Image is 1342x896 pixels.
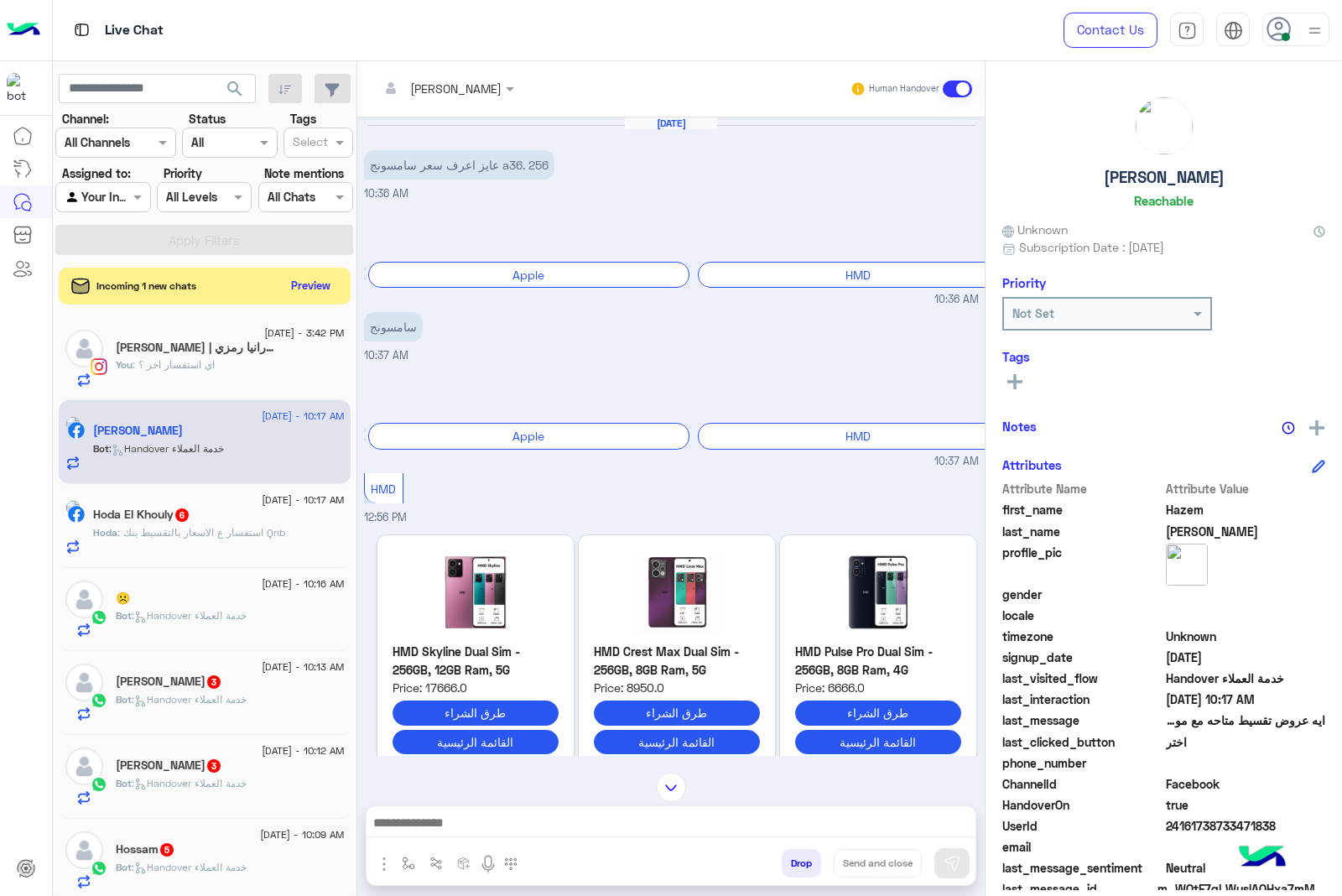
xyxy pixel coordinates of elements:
span: first_name [1002,501,1163,518]
span: [DATE] - 10:17 AM [262,409,344,424]
span: [DATE] - 10:17 AM [262,492,344,508]
button: طرق الشراء [795,701,961,725]
span: null [1166,586,1326,603]
div: Apple [368,423,689,449]
img: send attachment [374,854,394,874]
span: Hazem [1166,501,1326,518]
img: defaultAdmin.png [65,581,103,618]
div: Apple [368,262,689,288]
img: Crest-max-1.jpg [594,550,760,634]
h5: Hossam [116,842,175,857]
span: Bot [116,609,132,622]
button: create order [450,849,478,877]
span: last_message [1002,711,1163,729]
span: : Handover خدمة العملاء [132,693,247,706]
span: 24161738733471838 [1166,817,1326,835]
img: make a call [504,857,518,871]
span: null [1166,754,1326,772]
button: Preview [284,273,338,298]
img: WhatsApp [91,692,107,709]
span: Handover خدمة العملاء [1166,669,1326,687]
button: Send and close [834,849,922,878]
h6: [DATE] [625,117,717,129]
img: picture [65,500,81,515]
span: gender [1002,586,1163,603]
span: HandoverOn [1002,796,1163,814]
button: القائمة الرئيسية [393,730,559,754]
img: Facebook [68,422,85,439]
small: Human Handover [869,82,939,96]
span: last_visited_flow [1002,669,1163,687]
p: HMD Skyline Dual Sim - 256GB, 12GB Ram, 5G [393,643,559,679]
span: search [225,79,245,99]
div: Select [290,133,328,154]
div: HMD [698,423,1019,449]
h5: Hoda El Khouly [93,508,190,522]
span: 6 [175,508,189,522]
span: Subscription Date : [DATE] [1019,238,1164,256]
span: استفسار ع الاسعار بالتقسيط بنك Qnb [117,526,285,539]
span: [DATE] - 10:12 AM [262,743,344,758]
span: profile_pic [1002,544,1163,582]
div: HMD [698,262,1019,288]
img: Trigger scenario [429,857,443,870]
span: HMD [371,482,396,496]
label: Note mentions [264,164,344,182]
button: Trigger scenario [423,849,450,877]
button: Apply Filters [55,225,353,255]
span: Unknown [1002,221,1068,238]
p: 21/8/2025, 10:36 AM [364,150,554,180]
span: Bot [116,861,132,873]
span: 10:36 AM [934,292,979,308]
span: Bot [93,442,109,455]
img: tab [71,19,92,40]
button: القائمة الرئيسية [594,730,760,754]
span: Ahmad [1166,523,1326,540]
img: scroll [657,773,686,802]
img: defaultAdmin.png [65,831,103,869]
span: ايه عروض تقسيط متاحه مع موجو [1166,711,1326,729]
span: Hoda [93,526,117,539]
span: timezone [1002,628,1163,645]
span: اي استفسار اخر ؟ [133,358,215,371]
img: hulul-logo.png [1233,829,1292,888]
img: WhatsApp [91,860,107,877]
h5: Ranya Ramzy | رانيا رمزي🧸 [116,341,276,355]
span: : Handover خدمة العملاء [109,442,224,455]
img: defaultAdmin.png [65,748,103,785]
label: Priority [164,164,202,182]
img: picture [1166,544,1208,586]
h5: Abdo Ibrahim [116,758,222,773]
h5: Hazem Ahmad [93,424,183,438]
span: 10:37 AM [934,454,979,470]
a: Contact Us [1064,13,1157,48]
img: create order [457,857,471,870]
span: Bot [116,777,132,789]
span: [DATE] - 10:16 AM [262,576,344,591]
h6: Notes [1002,419,1037,434]
span: locale [1002,607,1163,624]
span: 10:37 AM [364,349,408,362]
button: طرق الشراء [393,701,559,725]
span: اختر [1166,733,1326,751]
span: : Handover خدمة العملاء [132,861,247,873]
img: tab [1178,21,1197,40]
span: UserId [1002,817,1163,835]
span: last_name [1002,523,1163,540]
span: 10:36 AM [364,187,408,200]
span: phone_number [1002,754,1163,772]
h5: ☹️ [116,591,130,606]
img: tab [1224,21,1243,40]
h6: Tags [1002,349,1325,364]
img: Instagram [91,358,107,375]
img: defaultAdmin.png [65,664,103,701]
img: defaultAdmin.png [65,330,103,367]
p: 21/8/2025, 10:37 AM [364,312,423,341]
span: Unknown [1166,628,1326,645]
span: Attribute Name [1002,480,1163,497]
span: Price: 6666.0 [795,679,961,696]
label: Assigned to: [62,164,131,182]
button: select flow [395,849,423,877]
img: select flow [402,857,415,870]
span: : Handover خدمة العملاء [132,609,247,622]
